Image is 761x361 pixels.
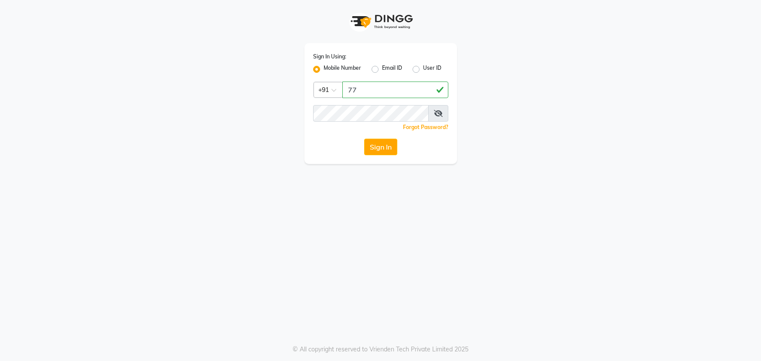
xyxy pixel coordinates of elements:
label: Sign In Using: [313,53,346,61]
button: Sign In [364,139,397,155]
label: Email ID [382,64,402,75]
label: Mobile Number [324,64,361,75]
label: User ID [423,64,441,75]
a: Forgot Password? [403,124,448,130]
img: logo1.svg [346,9,416,34]
input: Username [342,82,448,98]
input: Username [313,105,429,122]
